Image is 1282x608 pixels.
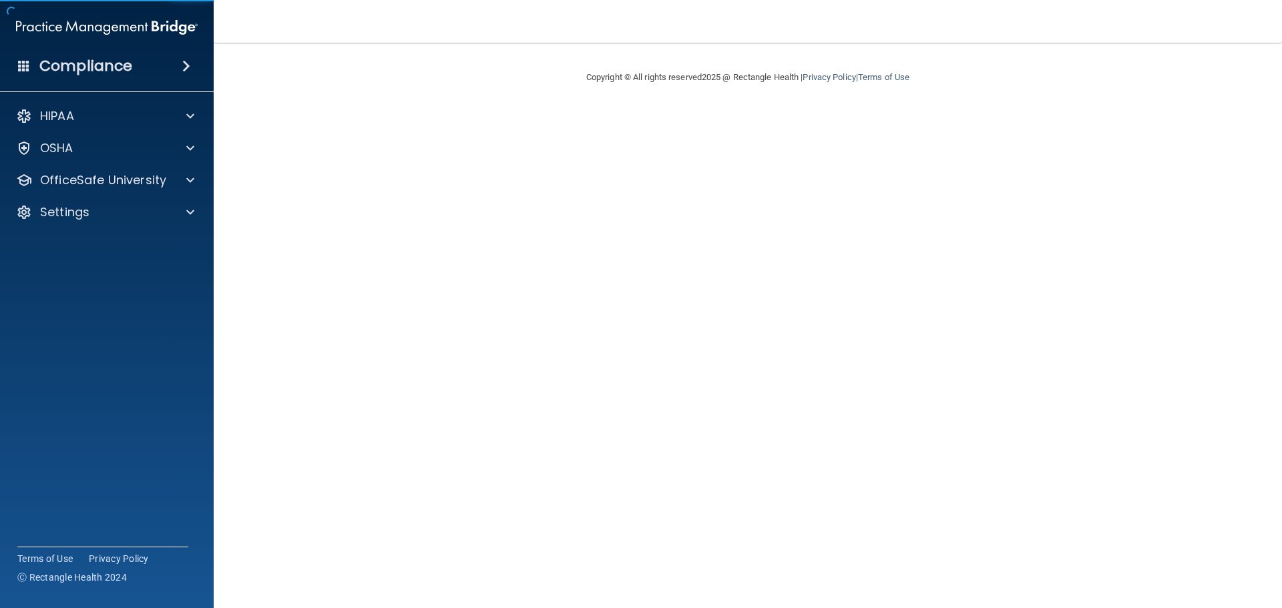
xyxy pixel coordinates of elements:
[40,140,73,156] p: OSHA
[89,552,149,565] a: Privacy Policy
[16,172,194,188] a: OfficeSafe University
[16,140,194,156] a: OSHA
[40,204,89,220] p: Settings
[16,14,198,41] img: PMB logo
[858,72,909,82] a: Terms of Use
[17,571,127,584] span: Ⓒ Rectangle Health 2024
[40,108,74,124] p: HIPAA
[39,57,132,75] h4: Compliance
[16,108,194,124] a: HIPAA
[17,552,73,565] a: Terms of Use
[16,204,194,220] a: Settings
[803,72,855,82] a: Privacy Policy
[504,56,992,99] div: Copyright © All rights reserved 2025 @ Rectangle Health | |
[40,172,166,188] p: OfficeSafe University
